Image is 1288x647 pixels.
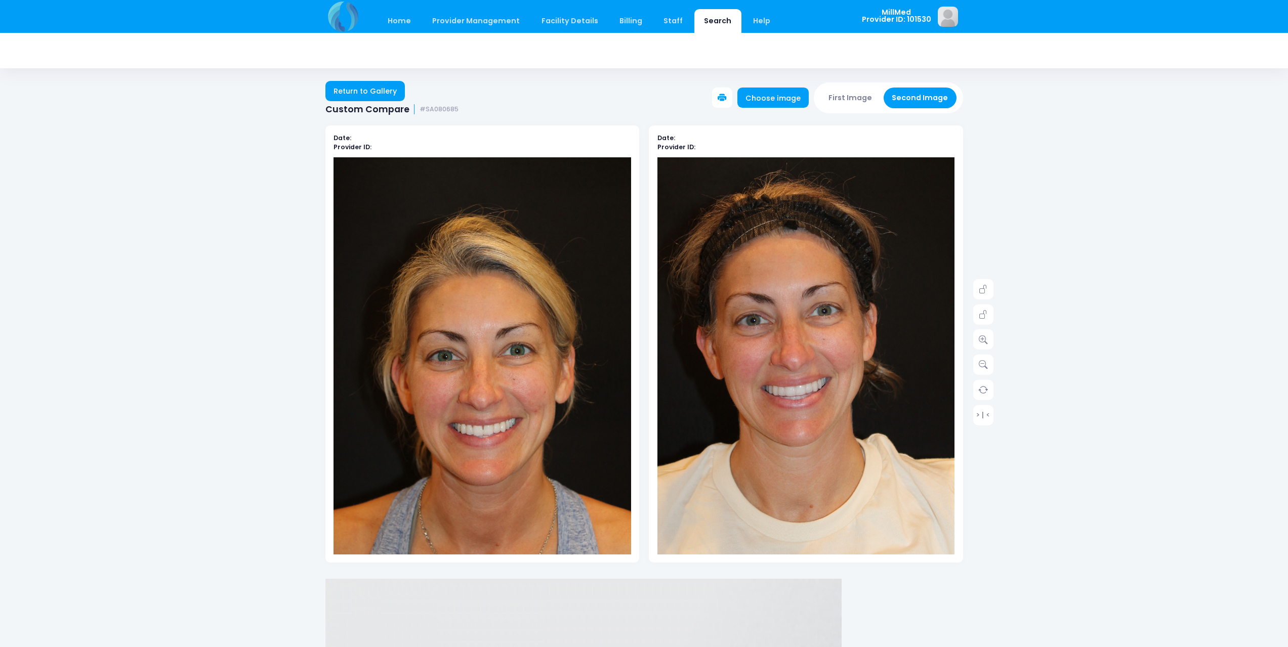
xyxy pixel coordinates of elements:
[657,134,675,142] b: Date:
[334,157,631,604] img: compare-img1
[334,134,351,142] b: Date:
[973,405,993,425] a: > | <
[654,9,693,33] a: Staff
[325,81,405,101] a: Return to Gallery
[657,143,695,151] b: Provider ID:
[862,9,931,23] span: MillMed Provider ID: 101530
[420,106,459,113] small: #SA080685
[694,9,741,33] a: Search
[325,104,409,115] span: Custom Compare
[334,143,371,151] b: Provider ID:
[657,157,955,604] img: compare-img2
[938,7,958,27] img: image
[884,88,957,108] button: Second Image
[423,9,530,33] a: Provider Management
[743,9,780,33] a: Help
[737,88,809,108] a: Choose image
[531,9,608,33] a: Facility Details
[820,88,881,108] button: First Image
[378,9,421,33] a: Home
[609,9,652,33] a: Billing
